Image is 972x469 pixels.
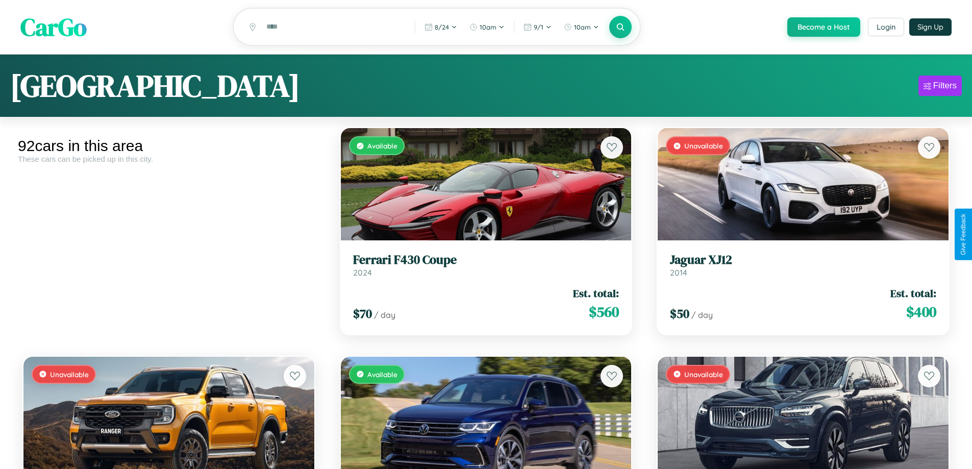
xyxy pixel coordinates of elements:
[353,267,372,278] span: 2024
[960,214,967,255] div: Give Feedback
[684,141,723,150] span: Unavailable
[574,23,591,31] span: 10am
[435,23,449,31] span: 8 / 24
[918,76,962,96] button: Filters
[684,370,723,379] span: Unavailable
[374,310,395,320] span: / day
[20,10,87,44] span: CarGo
[353,305,372,322] span: $ 70
[909,18,952,36] button: Sign Up
[670,305,689,322] span: $ 50
[464,19,510,35] button: 10am
[50,370,89,379] span: Unavailable
[670,253,936,267] h3: Jaguar XJ12
[670,267,687,278] span: 2014
[670,253,936,278] a: Jaguar XJ122014
[18,137,320,155] div: 92 cars in this area
[906,302,936,322] span: $ 400
[353,253,619,278] a: Ferrari F430 Coupe2024
[367,370,397,379] span: Available
[419,19,462,35] button: 8/24
[691,310,713,320] span: / day
[534,23,543,31] span: 9 / 1
[353,253,619,267] h3: Ferrari F430 Coupe
[18,155,320,163] div: These cars can be picked up in this city.
[787,17,860,37] button: Become a Host
[10,65,300,107] h1: [GEOGRAPHIC_DATA]
[480,23,496,31] span: 10am
[890,286,936,301] span: Est. total:
[559,19,604,35] button: 10am
[589,302,619,322] span: $ 560
[518,19,557,35] button: 9/1
[573,286,619,301] span: Est. total:
[367,141,397,150] span: Available
[868,18,904,36] button: Login
[933,81,957,91] div: Filters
